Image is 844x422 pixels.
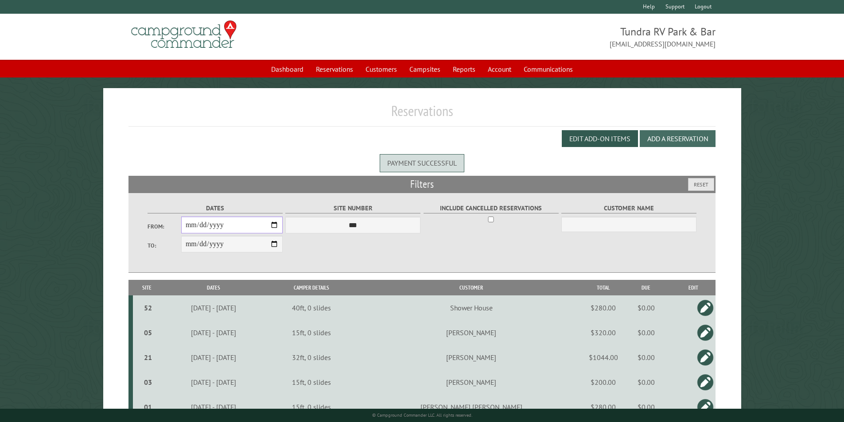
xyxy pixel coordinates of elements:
[482,61,517,77] a: Account
[136,378,160,387] div: 03
[163,328,264,337] div: [DATE] - [DATE]
[357,370,586,395] td: [PERSON_NAME]
[128,102,716,127] h1: Reservations
[136,328,160,337] div: 05
[372,412,472,418] small: © Campground Commander LLC. All rights reserved.
[163,353,264,362] div: [DATE] - [DATE]
[380,154,464,172] div: Payment successful
[621,370,671,395] td: $0.00
[136,353,160,362] div: 21
[621,295,671,320] td: $0.00
[357,280,586,295] th: Customer
[148,203,283,213] label: Dates
[586,280,621,295] th: Total
[128,176,716,193] h2: Filters
[621,395,671,419] td: $0.00
[586,395,621,419] td: $280.00
[447,61,481,77] a: Reports
[586,295,621,320] td: $280.00
[518,61,578,77] a: Communications
[357,295,586,320] td: Shower House
[148,241,181,250] label: To:
[266,61,309,77] a: Dashboard
[266,370,357,395] td: 15ft, 0 slides
[266,295,357,320] td: 40ft, 0 slides
[136,403,160,411] div: 01
[688,178,714,191] button: Reset
[562,130,638,147] button: Edit Add-on Items
[163,303,264,312] div: [DATE] - [DATE]
[136,303,160,312] div: 52
[360,61,402,77] a: Customers
[621,345,671,370] td: $0.00
[357,345,586,370] td: [PERSON_NAME]
[163,378,264,387] div: [DATE] - [DATE]
[161,280,266,295] th: Dates
[266,280,357,295] th: Camper Details
[671,280,716,295] th: Edit
[357,395,586,419] td: [PERSON_NAME] [PERSON_NAME]
[424,203,559,213] label: Include Cancelled Reservations
[586,345,621,370] td: $1044.00
[285,203,420,213] label: Site Number
[586,320,621,345] td: $320.00
[621,320,671,345] td: $0.00
[128,17,239,52] img: Campground Commander
[422,24,716,49] span: Tundra RV Park & Bar [EMAIL_ADDRESS][DOMAIN_NAME]
[163,403,264,411] div: [DATE] - [DATE]
[133,280,161,295] th: Site
[357,320,586,345] td: [PERSON_NAME]
[266,320,357,345] td: 15ft, 0 slides
[266,395,357,419] td: 15ft, 0 slides
[266,345,357,370] td: 32ft, 0 slides
[586,370,621,395] td: $200.00
[311,61,358,77] a: Reservations
[561,203,696,213] label: Customer Name
[621,280,671,295] th: Due
[640,130,716,147] button: Add a Reservation
[404,61,446,77] a: Campsites
[148,222,181,231] label: From:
